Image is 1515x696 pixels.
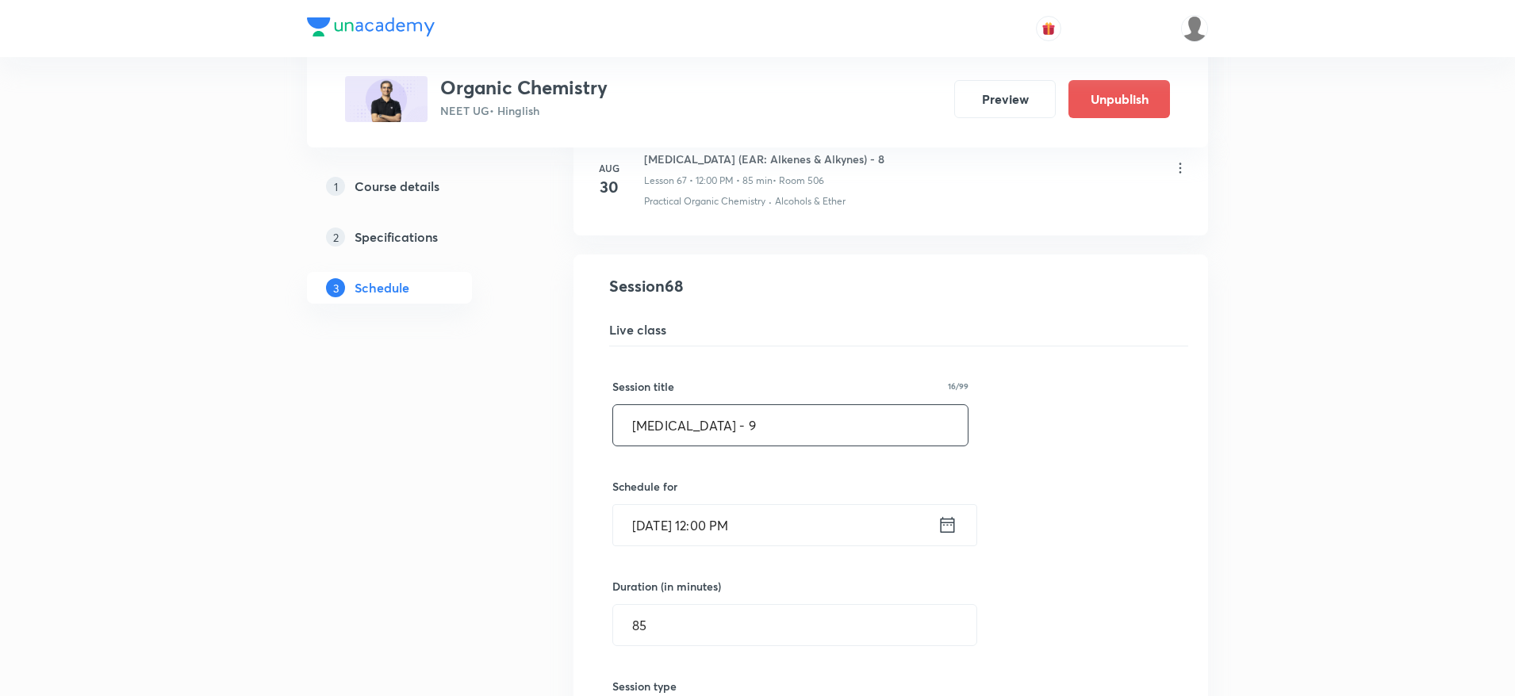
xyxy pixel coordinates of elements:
p: • Room 506 [773,174,824,188]
img: avatar [1041,21,1056,36]
p: Lesson 67 • 12:00 PM • 85 min [644,174,773,188]
p: NEET UG • Hinglish [440,102,608,119]
h5: Course details [355,177,439,196]
img: 31E539B8-EDA2-479E-BC0C-EDF9600B46D8_plus.png [345,76,428,122]
input: A great title is short, clear and descriptive [613,405,968,446]
h6: Schedule for [612,478,968,495]
h5: Schedule [355,278,409,297]
h6: [MEDICAL_DATA] (EAR: Alkenes & Alkynes) - 8 [644,151,884,167]
p: Practical Organic Chemistry [644,194,765,208]
a: 1Course details [307,170,523,202]
img: Shahrukh Ansari [1181,15,1208,42]
p: 1 [326,177,345,196]
h5: Specifications [355,228,438,247]
a: Company Logo [307,17,435,40]
p: 16/99 [948,382,968,390]
img: Company Logo [307,17,435,36]
input: 85 [613,605,976,645]
p: 3 [326,278,345,297]
p: 2 [326,228,345,247]
a: 2Specifications [307,221,523,253]
h6: Session title [612,378,674,395]
div: · [769,194,772,208]
h4: Session 68 [609,274,1188,298]
h3: Organic Chemistry [440,76,608,99]
button: avatar [1036,16,1061,41]
h6: Session type [612,678,677,694]
h4: 30 [593,175,625,199]
h6: Aug [593,161,625,175]
p: Alcohols & Ether [775,194,846,208]
h6: Duration (in minutes) [612,578,721,595]
button: Unpublish [1068,80,1170,118]
button: Preview [954,80,1056,118]
h5: Live class [609,320,1188,339]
